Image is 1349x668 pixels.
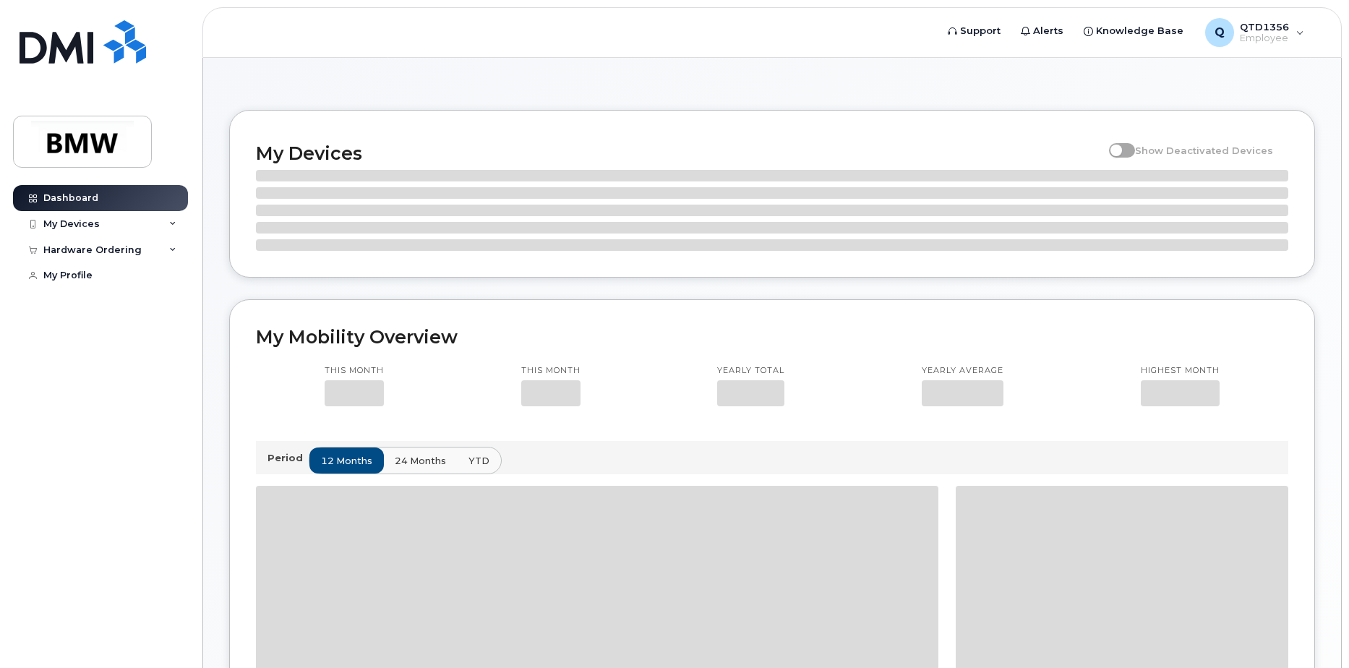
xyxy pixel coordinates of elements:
[1109,137,1121,148] input: Show Deactivated Devices
[521,365,581,377] p: This month
[256,326,1288,348] h2: My Mobility Overview
[922,365,1003,377] p: Yearly average
[395,454,446,468] span: 24 months
[717,365,784,377] p: Yearly total
[1141,365,1220,377] p: Highest month
[1135,145,1273,156] span: Show Deactivated Devices
[256,142,1102,164] h2: My Devices
[468,454,489,468] span: YTD
[325,365,384,377] p: This month
[267,451,309,465] p: Period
